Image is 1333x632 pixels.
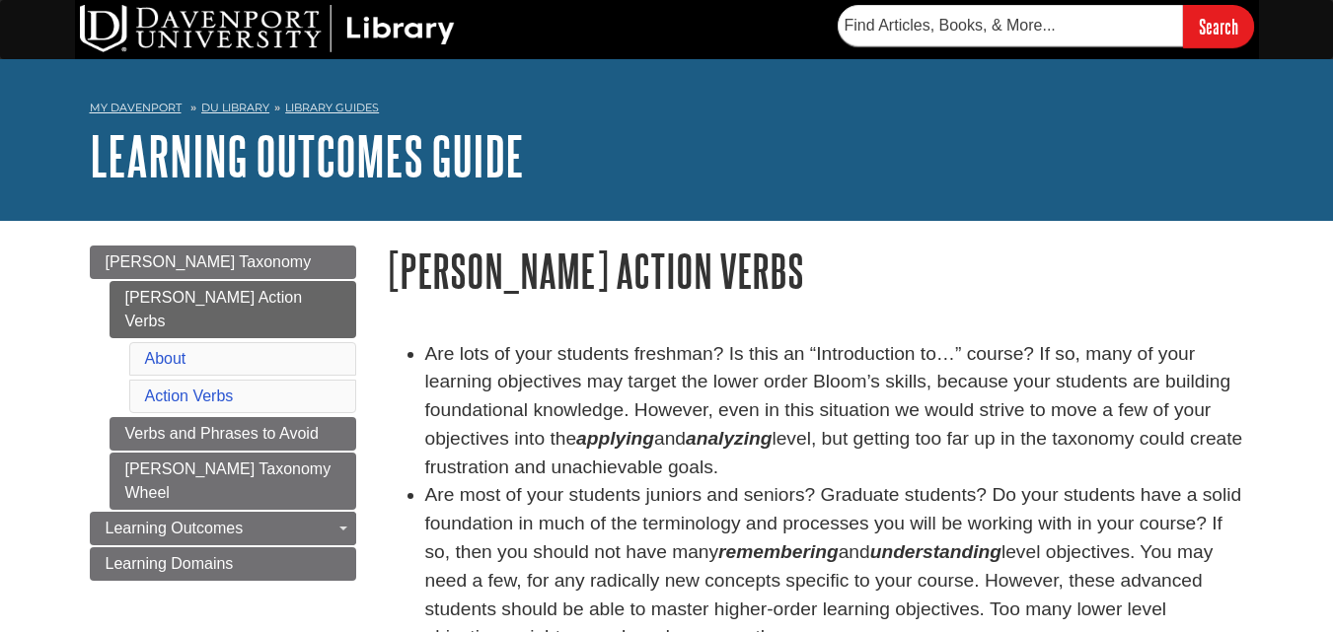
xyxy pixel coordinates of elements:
[1183,5,1254,47] input: Search
[90,246,356,581] div: Guide Page Menu
[838,5,1183,46] input: Find Articles, Books, & More...
[110,453,356,510] a: [PERSON_NAME] Taxonomy Wheel
[90,100,182,116] a: My Davenport
[106,555,234,572] span: Learning Domains
[145,350,186,367] a: About
[576,428,654,449] strong: applying
[80,5,455,52] img: DU Library
[110,417,356,451] a: Verbs and Phrases to Avoid
[425,340,1244,482] li: Are lots of your students freshman? Is this an “Introduction to…” course? If so, many of your lea...
[686,428,772,449] strong: analyzing
[110,281,356,338] a: [PERSON_NAME] Action Verbs
[145,387,234,404] a: Action Verbs
[201,101,269,114] a: DU Library
[106,253,312,270] span: [PERSON_NAME] Taxonomy
[90,512,356,545] a: Learning Outcomes
[106,520,244,536] span: Learning Outcomes
[90,246,356,279] a: [PERSON_NAME] Taxonomy
[90,125,524,186] a: Learning Outcomes Guide
[870,541,1001,562] em: understanding
[90,547,356,581] a: Learning Domains
[285,101,379,114] a: Library Guides
[838,5,1254,47] form: Searches DU Library's articles, books, and more
[386,246,1244,296] h1: [PERSON_NAME] Action Verbs
[90,95,1244,126] nav: breadcrumb
[718,541,839,562] em: remembering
